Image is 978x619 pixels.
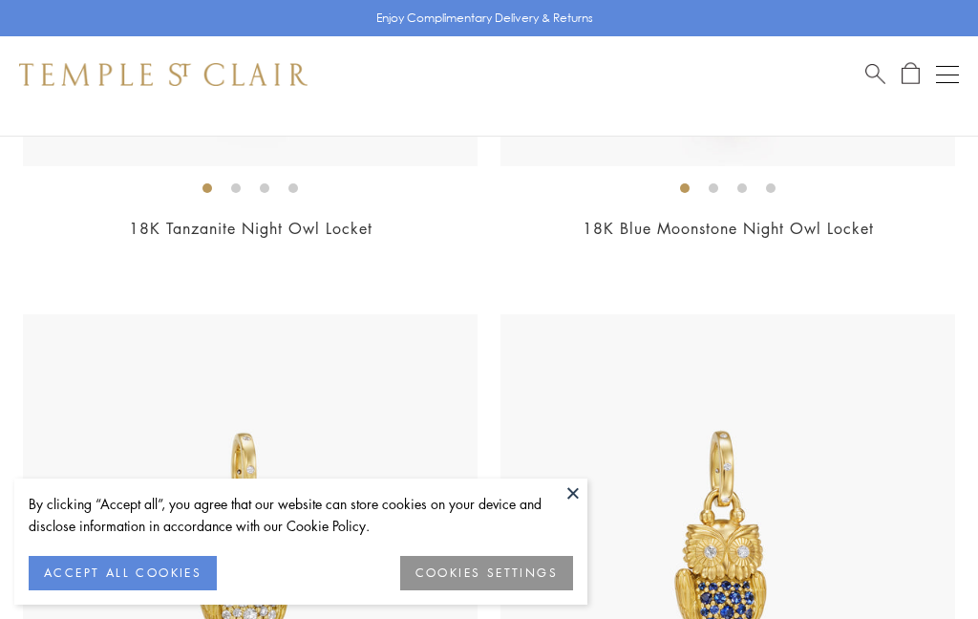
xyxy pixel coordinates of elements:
a: 18K Tanzanite Night Owl Locket [129,218,372,239]
p: Enjoy Complimentary Delivery & Returns [376,9,593,28]
img: Temple St. Clair [19,63,308,86]
button: ACCEPT ALL COOKIES [29,556,217,590]
div: By clicking “Accept all”, you agree that our website can store cookies on your device and disclos... [29,493,573,537]
button: Open navigation [936,63,959,86]
a: 18K Blue Moonstone Night Owl Locket [583,218,874,239]
a: Open Shopping Bag [902,62,920,86]
a: Search [865,62,885,86]
button: COOKIES SETTINGS [400,556,573,590]
iframe: Gorgias live chat messenger [882,529,959,600]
